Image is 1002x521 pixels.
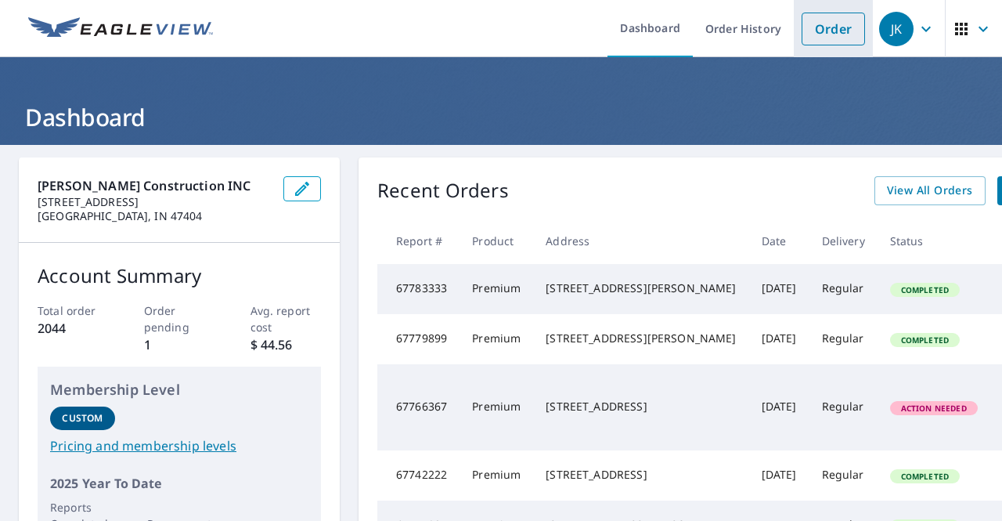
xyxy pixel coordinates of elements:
[892,284,958,295] span: Completed
[38,209,271,223] p: [GEOGRAPHIC_DATA], IN 47404
[38,302,109,319] p: Total order
[809,314,878,364] td: Regular
[377,264,460,314] td: 67783333
[50,436,308,455] a: Pricing and membership levels
[460,264,533,314] td: Premium
[28,17,213,41] img: EV Logo
[250,302,322,335] p: Avg. report cost
[377,218,460,264] th: Report #
[749,450,809,501] td: [DATE]
[38,195,271,209] p: [STREET_ADDRESS]
[460,450,533,501] td: Premium
[874,176,986,205] a: View All Orders
[892,335,958,346] span: Completed
[250,335,322,354] p: $ 44.56
[533,218,748,264] th: Address
[38,319,109,338] p: 2044
[38,176,271,195] p: [PERSON_NAME] Construction INC
[749,264,809,314] td: [DATE]
[62,411,103,425] p: Custom
[50,379,308,400] p: Membership Level
[887,181,973,201] span: View All Orders
[749,364,809,450] td: [DATE]
[377,314,460,364] td: 67779899
[38,262,321,290] p: Account Summary
[377,176,509,205] p: Recent Orders
[144,302,215,335] p: Order pending
[546,467,736,483] div: [STREET_ADDRESS]
[546,280,736,296] div: [STREET_ADDRESS][PERSON_NAME]
[19,101,983,133] h1: Dashboard
[460,218,533,264] th: Product
[50,474,308,493] p: 2025 Year To Date
[802,13,865,45] a: Order
[809,264,878,314] td: Regular
[460,314,533,364] td: Premium
[546,331,736,346] div: [STREET_ADDRESS][PERSON_NAME]
[809,218,878,264] th: Delivery
[144,335,215,354] p: 1
[879,12,914,46] div: JK
[892,471,958,482] span: Completed
[749,314,809,364] td: [DATE]
[377,450,460,501] td: 67742222
[809,364,878,450] td: Regular
[749,218,809,264] th: Date
[878,218,990,264] th: Status
[809,450,878,501] td: Regular
[460,364,533,450] td: Premium
[377,364,460,450] td: 67766367
[892,403,976,414] span: Action Needed
[546,399,736,414] div: [STREET_ADDRESS]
